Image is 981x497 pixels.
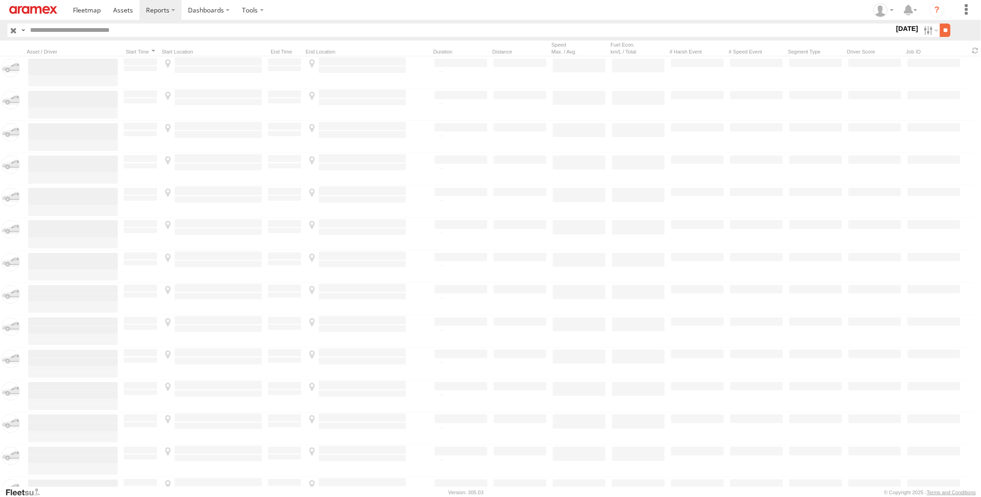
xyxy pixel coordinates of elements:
[884,490,976,495] div: © Copyright 2025 -
[894,24,920,34] label: [DATE]
[492,48,548,55] div: Click to Sort
[870,3,897,17] div: Gabriel Liwang
[267,48,302,55] div: Click to Sort
[19,24,27,37] label: Search Query
[123,48,158,55] div: Click to Sort
[9,6,57,14] img: aramex-logo.svg
[847,48,902,55] div: Driver Score
[920,24,940,37] label: Search Filter Options
[930,3,945,18] i: ?
[448,490,484,495] div: Version: 305.03
[927,490,976,495] a: Terms and Conditions
[5,488,48,497] a: Visit our Website
[906,48,962,55] div: Job ID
